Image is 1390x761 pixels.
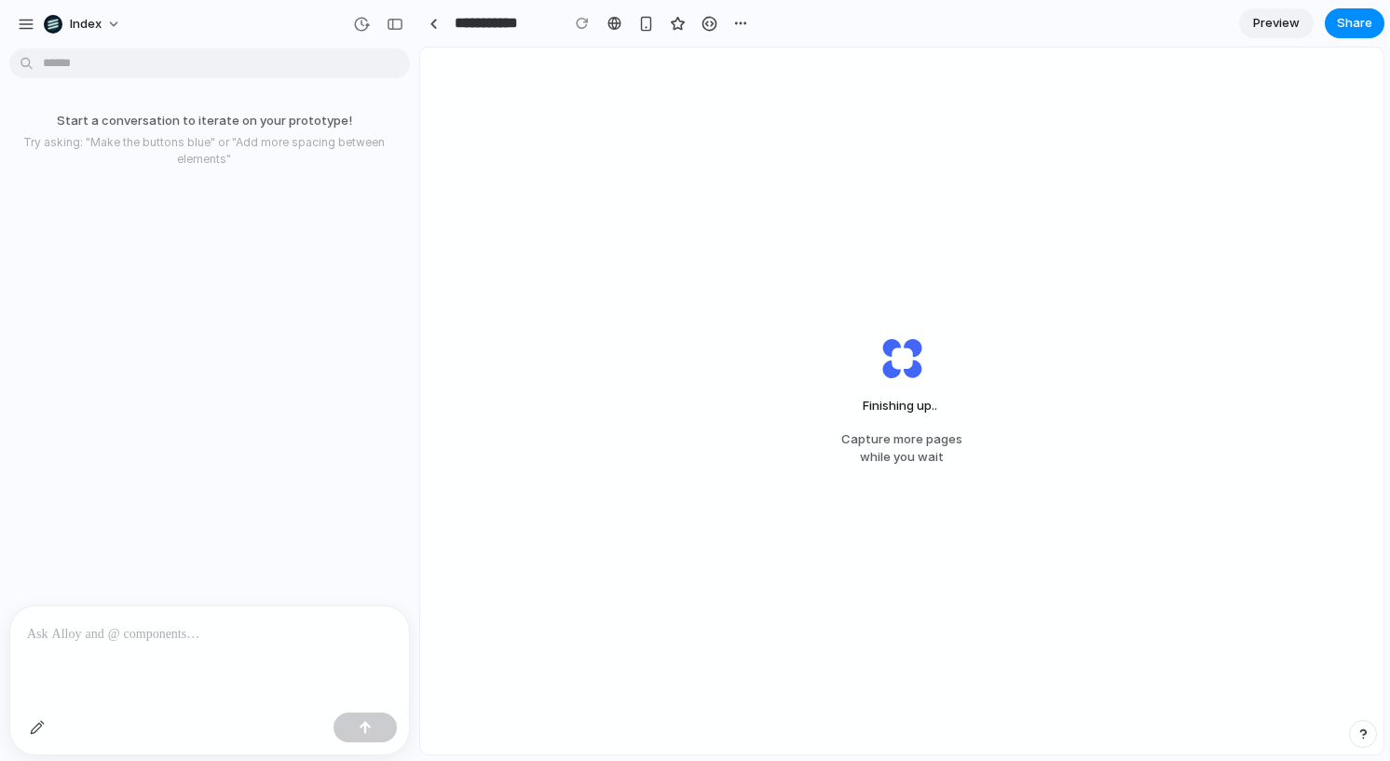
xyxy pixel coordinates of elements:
[1325,8,1384,38] button: Share
[36,9,130,39] button: Index
[7,134,401,168] p: Try asking: "Make the buttons blue" or "Add more spacing between elements"
[7,112,401,130] p: Start a conversation to iterate on your prototype!
[1253,14,1300,33] span: Preview
[70,15,102,34] span: Index
[1337,14,1372,33] span: Share
[848,397,956,415] span: Finishing up ..
[1239,8,1314,38] a: Preview
[841,430,962,467] span: Capture more pages while you wait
